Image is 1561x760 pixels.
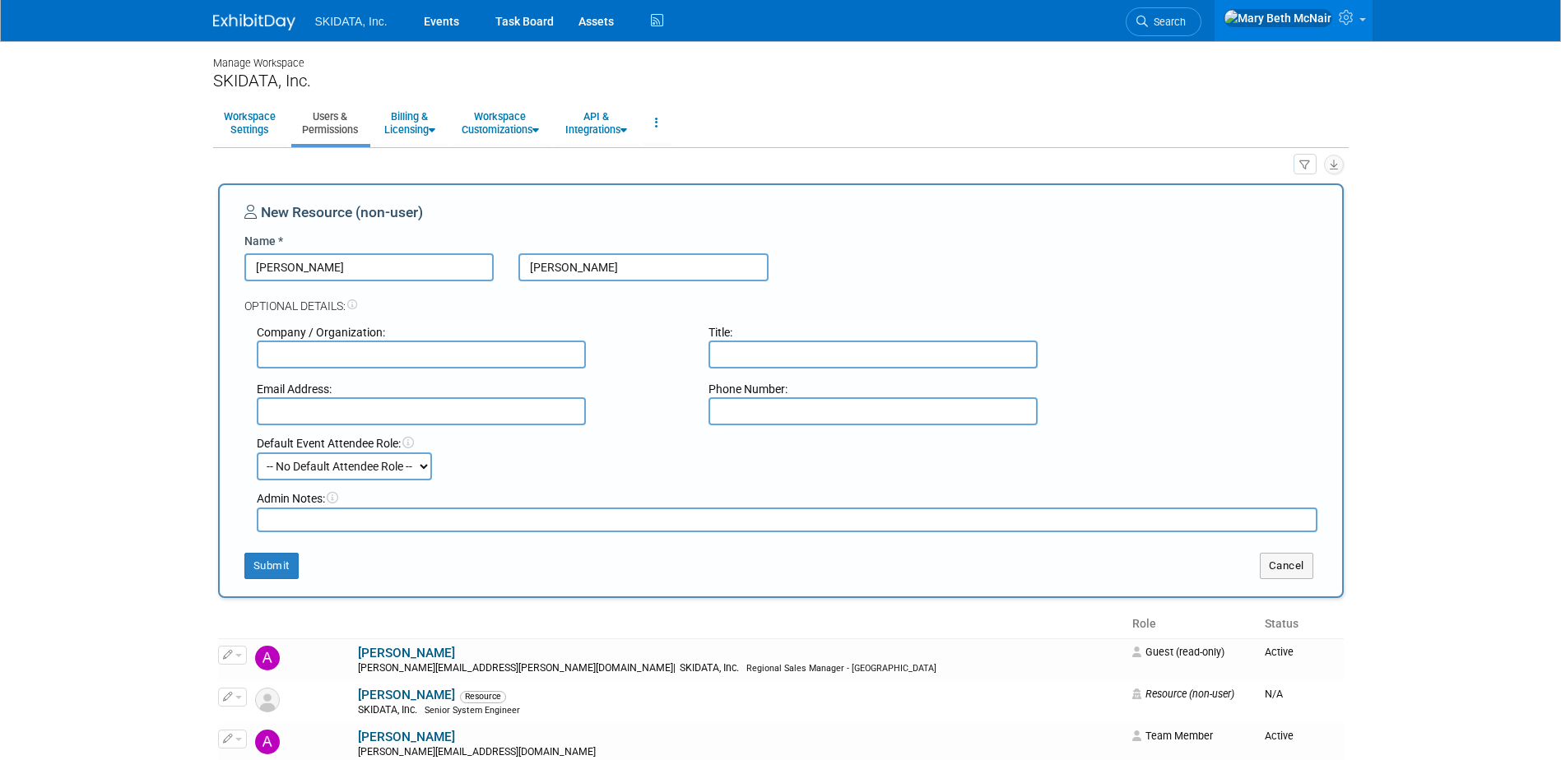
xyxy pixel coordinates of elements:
[1224,9,1332,27] img: Mary Beth McNair
[213,14,295,30] img: ExhibitDay
[244,281,1317,314] div: Optional Details:
[460,691,506,702] span: Resource
[358,662,1122,675] div: [PERSON_NAME][EMAIL_ADDRESS][PERSON_NAME][DOMAIN_NAME]
[244,202,1317,233] div: New Resource (non-user)
[1260,553,1313,579] button: Cancel
[358,646,455,660] a: [PERSON_NAME]
[315,15,388,28] span: SKIDATA, Inc.
[213,41,1349,71] div: Manage Workspace
[708,381,1136,397] div: Phone Number:
[213,71,1349,91] div: SKIDATA, Inc.
[1132,646,1224,658] span: Guest (read-only)
[1265,646,1294,658] span: Active
[1258,610,1344,638] th: Status
[1132,730,1213,742] span: Team Member
[255,688,280,712] img: Resource
[676,662,744,674] span: SKIDATA, Inc.
[708,324,1136,341] div: Title:
[425,705,520,716] span: Senior System Engineer
[244,233,283,249] label: Name *
[213,103,286,143] a: WorkspaceSettings
[358,704,422,716] span: SKIDATA, Inc.
[257,490,1317,507] div: Admin Notes:
[358,746,1122,759] div: [PERSON_NAME][EMAIL_ADDRESS][DOMAIN_NAME]
[374,103,446,143] a: Billing &Licensing
[255,730,280,754] img: Andreas Kranabetter
[257,324,685,341] div: Company / Organization:
[1126,7,1201,36] a: Search
[518,253,769,281] input: Last Name
[358,730,455,744] a: [PERSON_NAME]
[257,435,1317,452] div: Default Event Attendee Role:
[291,103,369,143] a: Users &Permissions
[451,103,550,143] a: WorkspaceCustomizations
[1148,16,1186,28] span: Search
[1265,688,1283,700] span: N/A
[1132,688,1234,700] span: Resource (non-user)
[257,381,685,397] div: Email Address:
[358,688,455,702] a: [PERSON_NAME]
[244,253,495,281] input: First Name
[673,662,676,674] span: |
[746,663,936,674] span: Regional Sales Manager - [GEOGRAPHIC_DATA]
[1265,730,1294,742] span: Active
[244,553,299,579] button: Submit
[255,646,280,670] img: Aaron Siebert
[1126,610,1257,638] th: Role
[555,103,638,143] a: API &Integrations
